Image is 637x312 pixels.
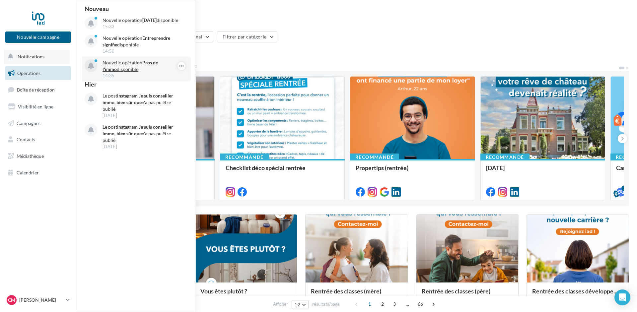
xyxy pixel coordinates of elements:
[17,153,44,159] span: Médiathèque
[350,154,399,161] div: Recommandé
[415,299,426,309] span: 66
[356,164,469,178] div: Propertips (rentrée)
[486,164,600,178] div: [DATE]
[364,299,375,309] span: 1
[226,164,339,178] div: Checklist déco spécial rentrée
[18,104,53,109] span: Visibilité en ligne
[84,11,629,21] div: Opérations marketing
[402,299,413,309] span: ...
[614,289,630,305] div: Open Intercom Messenger
[8,297,15,303] span: CM
[621,185,627,191] div: 5
[4,149,72,163] a: Médiathèque
[84,63,618,68] div: 5 opérations recommandées par votre enseigne
[200,288,292,301] div: Vous êtes plutôt ?
[292,300,309,309] button: 12
[4,83,72,97] a: Boîte de réception
[17,87,55,93] span: Boîte de réception
[295,302,300,307] span: 12
[311,288,402,301] div: Rentrée des classes (mère)
[17,170,39,175] span: Calendrier
[5,294,71,306] a: CM [PERSON_NAME]
[4,100,72,114] a: Visibilité en ligne
[273,301,288,307] span: Afficher
[312,301,340,307] span: résultats/page
[217,31,277,42] button: Filtrer par catégorie
[220,154,269,161] div: Recommandé
[389,299,400,309] span: 3
[377,299,388,309] span: 2
[480,154,530,161] div: Recommandé
[17,137,35,142] span: Contacts
[5,31,71,43] button: Nouvelle campagne
[17,70,40,76] span: Opérations
[17,120,40,126] span: Campagnes
[422,288,513,301] div: Rentrée des classes (père)
[4,116,72,130] a: Campagnes
[4,133,72,147] a: Contacts
[4,50,70,64] button: Notifications
[4,166,72,180] a: Calendrier
[532,288,623,301] div: Rentrée des classes développement (conseillère)
[4,66,72,80] a: Opérations
[18,54,44,59] span: Notifications
[19,297,63,303] p: [PERSON_NAME]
